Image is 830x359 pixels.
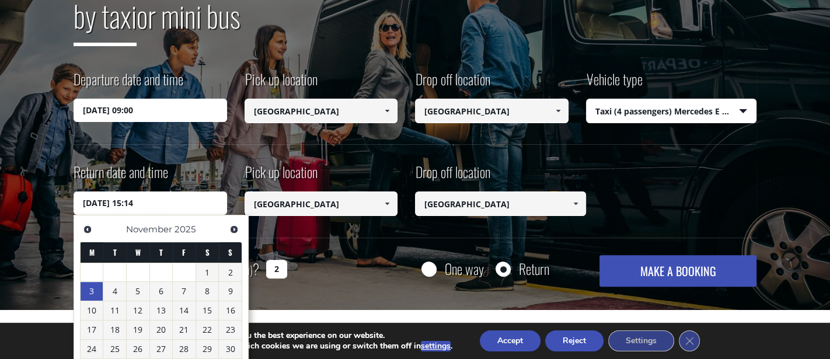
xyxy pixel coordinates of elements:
[159,246,163,258] span: Thursday
[74,162,168,191] label: Return date and time
[81,282,103,301] a: 3
[480,330,540,351] button: Accept
[81,320,103,339] a: 17
[586,69,643,99] label: Vehicle type
[173,320,196,339] a: 21
[599,255,756,287] button: MAKE A BOOKING
[378,99,397,123] a: Show All Items
[135,246,141,258] span: Wednesday
[150,320,173,339] a: 20
[80,221,96,237] a: Previous
[127,301,149,320] a: 12
[415,99,569,123] input: Select drop-off location
[83,225,92,234] span: Previous
[415,69,490,99] label: Drop off location
[519,262,549,276] label: Return
[173,282,196,301] a: 7
[421,341,451,351] button: settings
[150,340,173,358] a: 27
[74,69,183,99] label: Departure date and time
[128,341,452,351] p: You can find out more about which cookies we are using or switch them off in .
[175,224,196,235] span: 2025
[608,330,674,351] button: Settings
[219,320,242,339] a: 23
[103,320,126,339] a: 18
[219,340,242,358] a: 30
[196,320,219,339] a: 22
[81,340,103,358] a: 24
[587,99,756,124] span: Taxi (4 passengers) Mercedes E Class
[219,301,242,320] a: 16
[205,246,209,258] span: Saturday
[103,340,126,358] a: 25
[150,282,173,301] a: 6
[103,282,126,301] a: 4
[173,340,196,358] a: 28
[219,282,242,301] a: 9
[378,191,397,216] a: Show All Items
[245,162,318,191] label: Pick up location
[182,246,186,258] span: Friday
[127,340,149,358] a: 26
[196,263,219,282] a: 1
[103,301,126,320] a: 11
[245,69,318,99] label: Pick up location
[81,301,103,320] a: 10
[127,282,149,301] a: 5
[545,330,604,351] button: Reject
[245,191,398,216] input: Select pickup location
[113,246,117,258] span: Tuesday
[415,162,490,191] label: Drop off location
[150,301,173,320] a: 13
[566,191,585,216] a: Show All Items
[548,99,567,123] a: Show All Items
[196,282,219,301] a: 8
[245,99,398,123] input: Select pickup location
[173,301,196,320] a: 14
[219,263,242,282] a: 2
[415,191,586,216] input: Select drop-off location
[128,330,452,341] p: We are using cookies to give you the best experience on our website.
[229,225,239,234] span: Next
[226,221,242,237] a: Next
[445,262,484,276] label: One way
[679,330,700,351] button: Close GDPR Cookie Banner
[228,246,232,258] span: Sunday
[127,320,149,339] a: 19
[89,246,95,258] span: Monday
[196,340,219,358] a: 29
[126,224,172,235] span: November
[196,301,219,320] a: 15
